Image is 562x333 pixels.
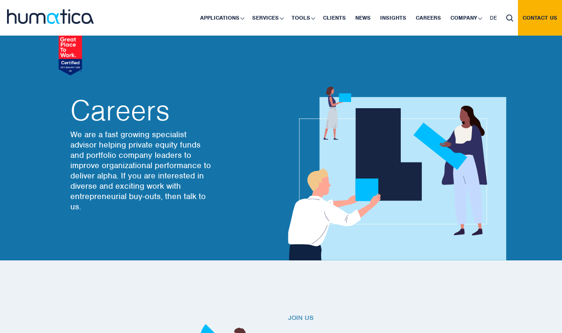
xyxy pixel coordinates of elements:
p: We are a fast growing specialist advisor helping private equity funds and portfolio company leade... [70,129,211,212]
span: DE [490,14,497,22]
img: about_banner1 [281,87,506,260]
img: logo [7,9,94,24]
img: search_icon [506,15,513,22]
h6: Join us [288,314,499,322]
h2: Careers [70,96,211,125]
